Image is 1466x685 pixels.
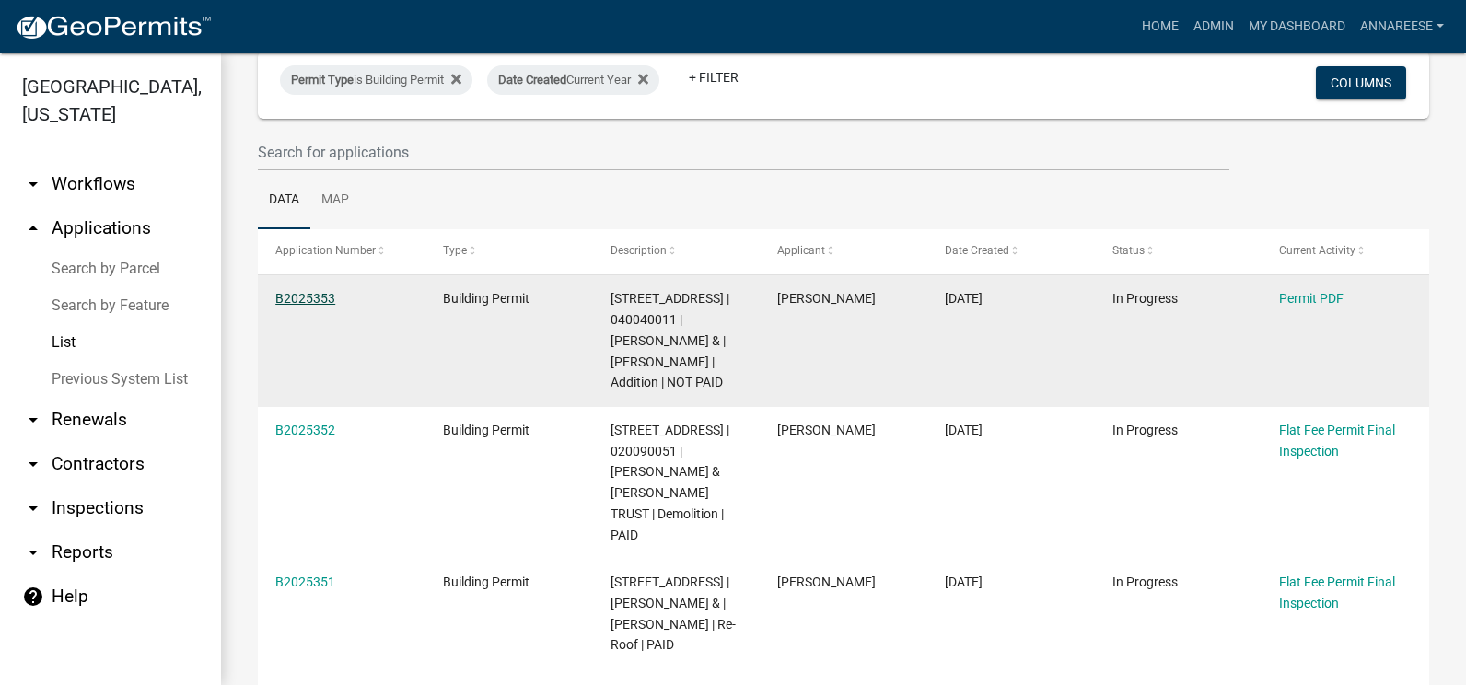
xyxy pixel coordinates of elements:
[611,575,736,652] span: 148 2ND AVE SW | 210100200 | NELSON,GARY M & | LORI J NELSON | Re-Roof | PAID
[258,171,310,230] a: Data
[1112,575,1178,589] span: In Progress
[1134,9,1186,44] a: Home
[22,409,44,431] i: arrow_drop_down
[310,171,360,230] a: Map
[1316,66,1406,99] button: Columns
[275,244,376,257] span: Application Number
[1279,244,1355,257] span: Current Activity
[945,575,983,589] span: 09/22/2025
[1353,9,1451,44] a: annareese
[611,423,729,542] span: 81851 150TH ST | 020090051 | ADAMS,DEAN & SHERRY TRUST | Demolition | PAID
[760,229,927,273] datatable-header-cell: Applicant
[22,541,44,563] i: arrow_drop_down
[443,244,467,257] span: Type
[275,291,335,306] a: B2025353
[777,575,876,589] span: Lori Nelson
[1112,423,1178,437] span: In Progress
[498,73,566,87] span: Date Created
[945,291,983,306] span: 09/23/2025
[611,244,667,257] span: Description
[777,244,825,257] span: Applicant
[22,497,44,519] i: arrow_drop_down
[22,173,44,195] i: arrow_drop_down
[674,61,753,94] a: + Filter
[22,586,44,608] i: help
[258,229,425,273] datatable-header-cell: Application Number
[1112,244,1145,257] span: Status
[777,423,876,437] span: Gina Gullickson
[1279,423,1395,459] a: Flat Fee Permit Final Inspection
[291,73,354,87] span: Permit Type
[275,423,335,437] a: B2025352
[777,291,876,306] span: Katie Lee
[1186,9,1241,44] a: Admin
[443,575,529,589] span: Building Permit
[258,134,1229,171] input: Search for applications
[1279,291,1344,306] a: Permit PDF
[945,423,983,437] span: 09/23/2025
[1262,229,1429,273] datatable-header-cell: Current Activity
[927,229,1095,273] datatable-header-cell: Date Created
[1241,9,1353,44] a: My Dashboard
[1279,575,1395,610] a: Flat Fee Permit Final Inspection
[1112,291,1178,306] span: In Progress
[443,291,529,306] span: Building Permit
[22,453,44,475] i: arrow_drop_down
[945,244,1009,257] span: Date Created
[275,575,335,589] a: B2025351
[280,65,472,95] div: is Building Permit
[487,65,659,95] div: Current Year
[611,291,729,389] span: 15879 700TH AVE | 040040011 | LEE,CHRISTOPHER J & | KATIE A LEE | Addition | NOT PAID
[443,423,529,437] span: Building Permit
[22,217,44,239] i: arrow_drop_up
[1095,229,1262,273] datatable-header-cell: Status
[425,229,593,273] datatable-header-cell: Type
[592,229,760,273] datatable-header-cell: Description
